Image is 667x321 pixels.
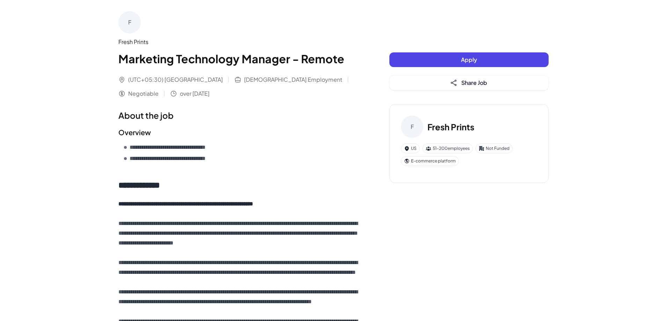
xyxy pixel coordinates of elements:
[180,89,210,98] span: over [DATE]
[401,144,420,153] div: US
[401,156,459,166] div: E-commerce platform
[389,52,549,67] button: Apply
[401,116,423,138] div: F
[244,75,342,84] span: [DEMOGRAPHIC_DATA] Employment
[476,144,513,153] div: Not Funded
[118,50,361,67] h1: Marketing Technology Manager - Remote
[118,127,361,138] h2: Overview
[128,75,223,84] span: (UTC+05:30) [GEOGRAPHIC_DATA]
[118,11,141,34] div: F
[389,75,549,90] button: Share Job
[427,121,474,133] h3: Fresh Prints
[461,56,477,63] span: Apply
[118,38,361,46] div: Fresh Prints
[128,89,159,98] span: Negotiable
[461,79,487,86] span: Share Job
[423,144,473,153] div: 51-200 employees
[118,109,361,122] h1: About the job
